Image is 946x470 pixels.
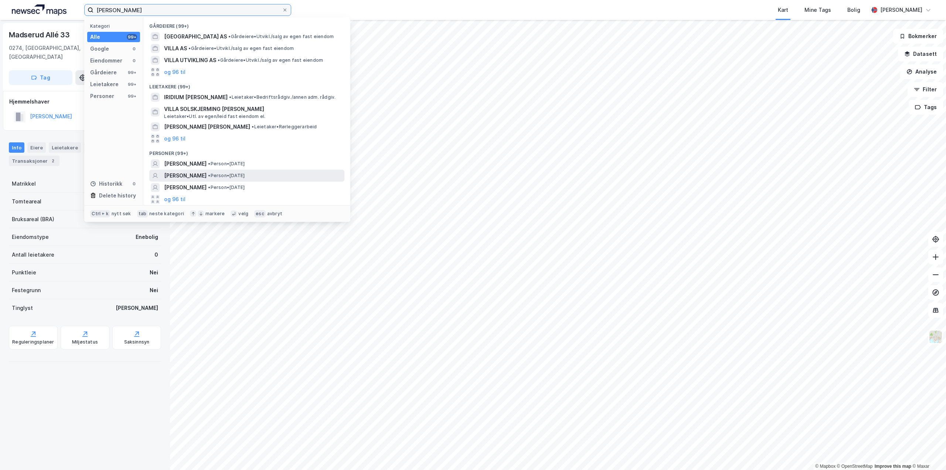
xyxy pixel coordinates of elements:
div: Eiere [27,142,46,153]
a: Improve this map [875,464,911,469]
div: velg [238,211,248,217]
div: neste kategori [149,211,184,217]
input: Søk på adresse, matrikkel, gårdeiere, leietakere eller personer [93,4,282,16]
div: Punktleie [12,268,36,277]
div: Kart [778,6,788,14]
div: Historikk [90,179,122,188]
div: Festegrunn [12,286,41,295]
div: Leietakere [90,80,119,89]
span: VILLA AS [164,44,187,53]
div: tab [137,210,148,217]
div: 0 [131,181,137,187]
button: og 96 til [164,68,186,77]
span: Leietaker • Bedriftsrådgiv./annen adm. rådgiv. [229,94,336,100]
span: • [218,57,220,63]
div: Alle [90,33,100,41]
div: Kategori [90,23,140,29]
button: og 96 til [164,195,186,204]
div: 99+ [127,70,137,75]
span: [PERSON_NAME] [164,183,207,192]
span: Person • [DATE] [208,185,245,190]
div: 0 [131,46,137,52]
span: [GEOGRAPHIC_DATA] AS [164,32,227,41]
div: Bolig [847,6,860,14]
span: IRIDIUM [PERSON_NAME] [164,93,228,102]
button: og 96 til [164,134,186,143]
button: Tag [9,70,72,85]
div: Saksinnsyn [124,339,150,345]
div: 99+ [127,34,137,40]
div: Eiendommer [90,56,122,65]
span: • [208,173,210,178]
span: Leietaker • Rørleggerarbeid [252,124,317,130]
button: Filter [908,82,943,97]
div: Leietakere (99+) [143,78,350,91]
span: [PERSON_NAME] [164,159,207,168]
div: nytt søk [112,211,131,217]
a: Mapbox [815,464,836,469]
div: 2 [49,157,57,165]
span: • [228,34,231,39]
div: avbryt [267,211,282,217]
span: VILLA UTVIKLING AS [164,56,216,65]
div: Transaksjoner [9,156,59,166]
div: Personer [90,92,114,101]
span: VILLA SOLSKJERMING [PERSON_NAME] [164,105,341,114]
div: Personer (99+) [143,145,350,158]
button: Bokmerker [893,29,943,44]
span: [PERSON_NAME] [PERSON_NAME] [164,122,250,131]
div: Google [90,44,109,53]
span: Person • [DATE] [208,161,245,167]
span: • [188,45,191,51]
div: Eiendomstype [12,233,49,241]
div: [PERSON_NAME] [116,304,158,312]
div: Tomteareal [12,197,41,206]
div: Tinglyst [12,304,33,312]
span: • [208,185,210,190]
img: logo.a4113a55bc3d86da70a041830d287a7e.svg [12,4,67,16]
div: Datasett [84,142,112,153]
span: • [229,94,231,100]
div: Leietakere [49,142,81,153]
div: 99+ [127,93,137,99]
div: 0 [154,250,158,259]
span: Leietaker • Utl. av egen/leid fast eiendom el. [164,114,265,119]
span: • [208,161,210,166]
div: Madserud Allé 33 [9,29,71,41]
div: Delete history [99,191,136,200]
span: Gårdeiere • Utvikl./salg av egen fast eiendom [228,34,334,40]
span: Gårdeiere • Utvikl./salg av egen fast eiendom [188,45,294,51]
div: Gårdeiere (99+) [143,17,350,31]
div: Info [9,142,24,153]
div: [PERSON_NAME] [880,6,922,14]
a: OpenStreetMap [837,464,873,469]
span: Person • [DATE] [208,173,245,179]
div: Hjemmelshaver [9,97,161,106]
div: 99+ [127,81,137,87]
div: Mine Tags [804,6,831,14]
div: Antall leietakere [12,250,54,259]
div: esc [254,210,266,217]
div: Nei [150,286,158,295]
span: Gårdeiere • Utvikl./salg av egen fast eiendom [218,57,323,63]
span: [PERSON_NAME] [164,171,207,180]
img: Z [929,330,943,344]
iframe: Chat Widget [909,435,946,470]
div: Ctrl + k [90,210,110,217]
div: Matrikkel [12,179,36,188]
div: 0 [131,58,137,64]
button: Analyse [900,64,943,79]
div: Miljøstatus [72,339,98,345]
div: 0274, [GEOGRAPHIC_DATA], [GEOGRAPHIC_DATA] [9,44,105,61]
div: Nei [150,268,158,277]
div: Gårdeiere [90,68,117,77]
div: Enebolig [136,233,158,241]
button: Tags [909,100,943,115]
div: Bruksareal (BRA) [12,215,54,224]
span: • [252,124,254,129]
button: Datasett [898,47,943,61]
div: markere [205,211,225,217]
div: Reguleringsplaner [12,339,54,345]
